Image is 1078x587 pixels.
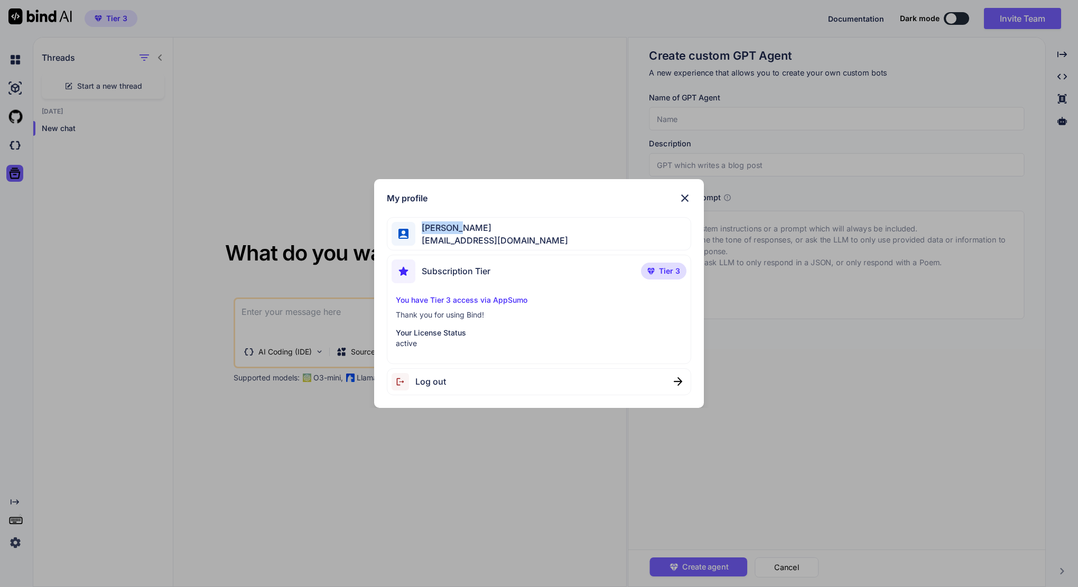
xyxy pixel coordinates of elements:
[659,266,680,276] span: Tier 3
[679,192,691,204] img: close
[396,295,682,305] p: You have Tier 3 access via AppSumo
[422,265,490,277] span: Subscription Tier
[396,338,682,349] p: active
[398,229,408,239] img: profile
[392,259,415,283] img: subscription
[396,328,682,338] p: Your License Status
[674,377,682,386] img: close
[392,373,415,390] img: logout
[396,310,682,320] p: Thank you for using Bind!
[387,192,428,204] h1: My profile
[647,268,655,274] img: premium
[415,221,568,234] span: [PERSON_NAME]
[415,234,568,247] span: [EMAIL_ADDRESS][DOMAIN_NAME]
[415,375,446,388] span: Log out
